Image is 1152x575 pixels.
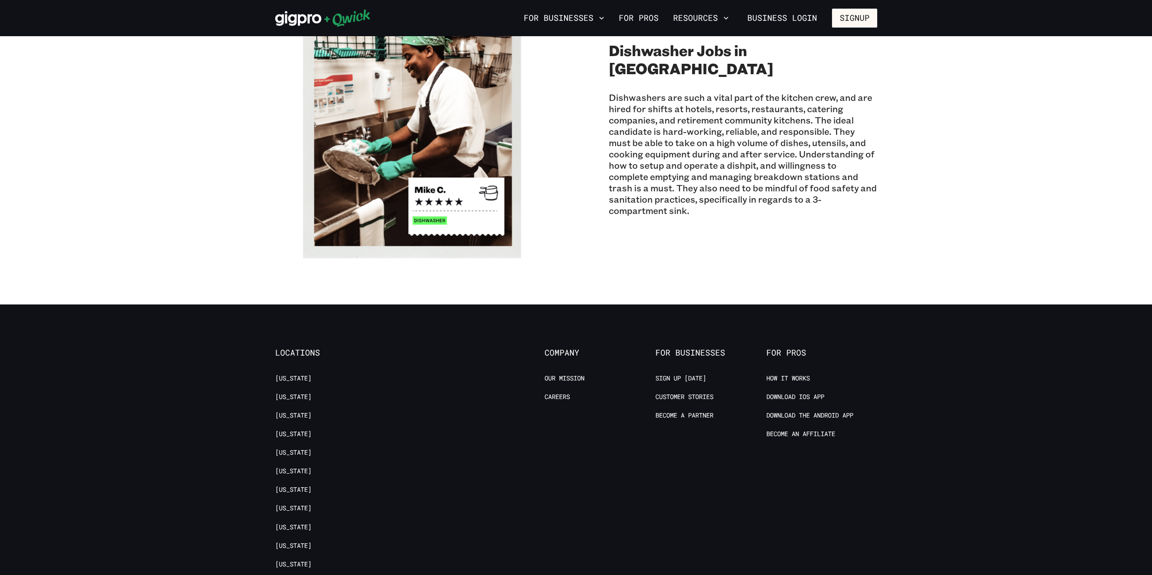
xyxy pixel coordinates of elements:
[275,523,311,532] a: [US_STATE]
[669,10,732,26] button: Resources
[766,411,853,420] a: Download the Android App
[275,485,311,494] a: [US_STATE]
[275,504,311,513] a: [US_STATE]
[832,9,877,28] button: Signup
[609,27,654,37] span: Open Roles
[545,348,655,358] span: Company
[275,348,386,358] span: Locations
[275,393,311,401] a: [US_STATE]
[766,430,835,438] a: Become an Affiliate
[766,348,877,358] span: For Pros
[609,92,877,216] p: Dishwashers are such a vital part of the kitchen crew, and are hired for shifts at hotels, resort...
[275,467,311,475] a: [US_STATE]
[740,9,825,28] a: Business Login
[545,374,584,383] a: Our Mission
[766,393,824,401] a: Download IOS App
[275,430,311,438] a: [US_STATE]
[609,41,877,77] h2: Dishwasher Jobs in [GEOGRAPHIC_DATA]
[655,348,766,358] span: For Businesses
[275,374,311,383] a: [US_STATE]
[275,560,311,569] a: [US_STATE]
[655,393,713,401] a: Customer stories
[275,411,311,420] a: [US_STATE]
[655,411,713,420] a: Become a Partner
[275,448,311,457] a: [US_STATE]
[615,10,662,26] a: For Pros
[275,542,311,550] a: [US_STATE]
[520,10,608,26] button: For Businesses
[766,374,810,383] a: How it Works
[655,374,706,383] a: Sign up [DATE]
[545,393,570,401] a: Careers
